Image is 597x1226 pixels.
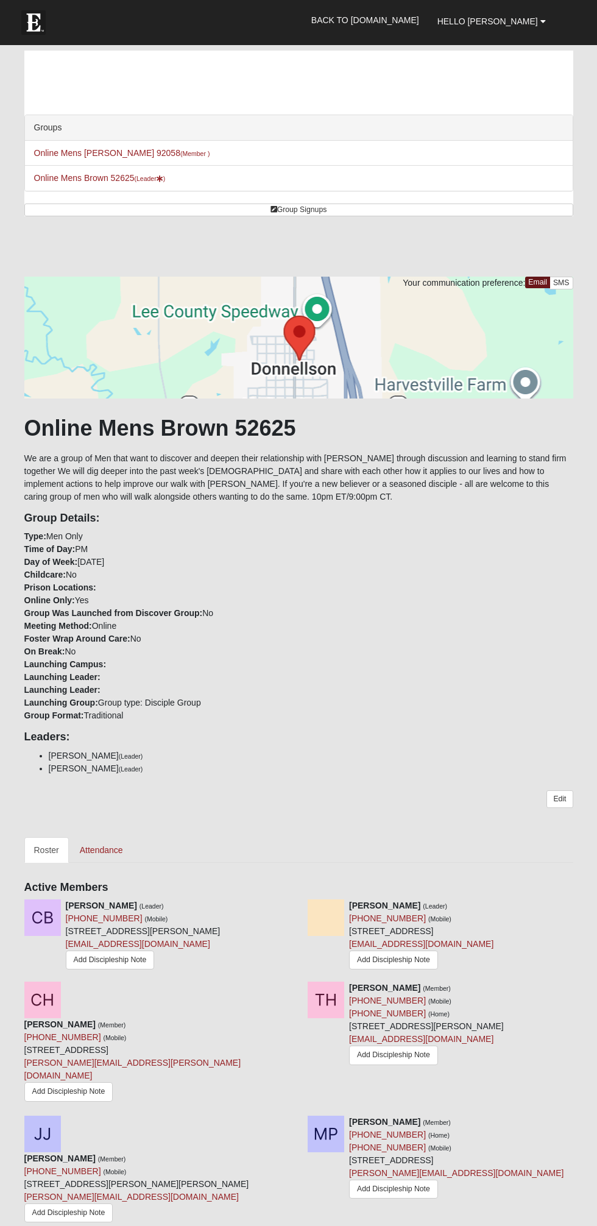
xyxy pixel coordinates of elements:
[24,570,66,579] strong: Childcare:
[24,204,573,216] a: Group Signups
[24,837,69,863] a: Roster
[21,10,46,35] img: Eleven22 logo
[349,951,438,969] a: Add Discipleship Note
[349,983,420,993] strong: [PERSON_NAME]
[423,902,447,910] small: (Leader)
[24,531,46,541] strong: Type:
[180,150,210,157] small: (Member )
[24,583,96,592] strong: Prison Locations:
[103,1168,126,1175] small: (Mobile)
[546,790,573,808] a: Edit
[349,1034,493,1044] a: [EMAIL_ADDRESS][DOMAIN_NAME]
[24,1058,241,1080] a: [PERSON_NAME][EMAIL_ADDRESS][PERSON_NAME][DOMAIN_NAME]
[66,899,221,973] div: [STREET_ADDRESS][PERSON_NAME]
[144,915,168,923] small: (Mobile)
[25,115,573,141] div: Groups
[34,148,210,158] a: Online Mens [PERSON_NAME] 92058(Member )
[98,1021,126,1029] small: (Member)
[66,913,143,923] a: [PHONE_NUMBER]
[24,544,76,554] strong: Time of Day:
[24,634,130,643] strong: Foster Wrap Around Care:
[302,5,428,35] a: Back to [DOMAIN_NAME]
[66,901,137,910] strong: [PERSON_NAME]
[24,1192,239,1202] a: [PERSON_NAME][EMAIL_ADDRESS][DOMAIN_NAME]
[34,173,166,183] a: Online Mens Brown 52625(Leader)
[428,997,451,1005] small: (Mobile)
[428,1010,450,1018] small: (Home)
[24,595,75,605] strong: Online Only:
[349,899,493,973] div: [STREET_ADDRESS]
[70,837,133,863] a: Attendance
[24,881,573,895] h4: Active Members
[24,1153,96,1163] strong: [PERSON_NAME]
[119,765,143,773] small: (Leader)
[98,1155,126,1163] small: (Member)
[349,1008,426,1018] a: [PHONE_NUMBER]
[423,985,451,992] small: (Member)
[549,277,573,289] a: SMS
[525,277,550,288] a: Email
[24,1019,96,1029] strong: [PERSON_NAME]
[24,685,101,695] strong: Launching Leader:
[349,1130,426,1139] a: [PHONE_NUMBER]
[349,1046,438,1065] a: Add Discipleship Note
[349,982,504,1068] div: [STREET_ADDRESS][PERSON_NAME]
[66,951,155,969] a: Add Discipleship Note
[349,1180,438,1199] a: Add Discipleship Note
[349,996,426,1005] a: [PHONE_NUMBER]
[24,512,573,525] h4: Group Details:
[24,608,203,618] strong: Group Was Launched from Discover Group:
[24,557,78,567] strong: Day of Week:
[24,647,65,656] strong: On Break:
[428,915,451,923] small: (Mobile)
[24,659,107,669] strong: Launching Campus:
[349,1168,563,1178] a: [PERSON_NAME][EMAIL_ADDRESS][DOMAIN_NAME]
[49,762,573,775] li: [PERSON_NAME]
[403,278,525,288] span: Your communication preference:
[24,1018,290,1107] div: [STREET_ADDRESS]
[428,6,555,37] a: Hello [PERSON_NAME]
[349,913,426,923] a: [PHONE_NUMBER]
[103,1034,126,1041] small: (Mobile)
[428,1144,451,1152] small: (Mobile)
[24,1082,113,1101] a: Add Discipleship Note
[24,1166,101,1176] a: [PHONE_NUMBER]
[140,902,164,910] small: (Leader)
[24,731,573,744] h4: Leaders:
[349,1143,426,1152] a: [PHONE_NUMBER]
[49,749,573,762] li: [PERSON_NAME]
[24,621,92,631] strong: Meeting Method:
[24,672,101,682] strong: Launching Leader:
[349,901,420,910] strong: [PERSON_NAME]
[24,710,84,720] strong: Group Format:
[349,1117,420,1127] strong: [PERSON_NAME]
[437,16,538,26] span: Hello [PERSON_NAME]
[428,1132,450,1139] small: (Home)
[24,1032,101,1042] a: [PHONE_NUMBER]
[423,1119,451,1126] small: (Member)
[119,753,143,760] small: (Leader)
[349,939,493,949] a: [EMAIL_ADDRESS][DOMAIN_NAME]
[15,512,582,723] div: Men Only PM [DATE] No Yes No Online No No Group type: Disciple Group Traditional
[24,698,98,707] strong: Launching Group:
[24,415,573,441] h1: Online Mens Brown 52625
[66,939,210,949] a: [EMAIL_ADDRESS][DOMAIN_NAME]
[349,1116,563,1203] div: [STREET_ADDRESS]
[135,175,166,182] small: (Leader )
